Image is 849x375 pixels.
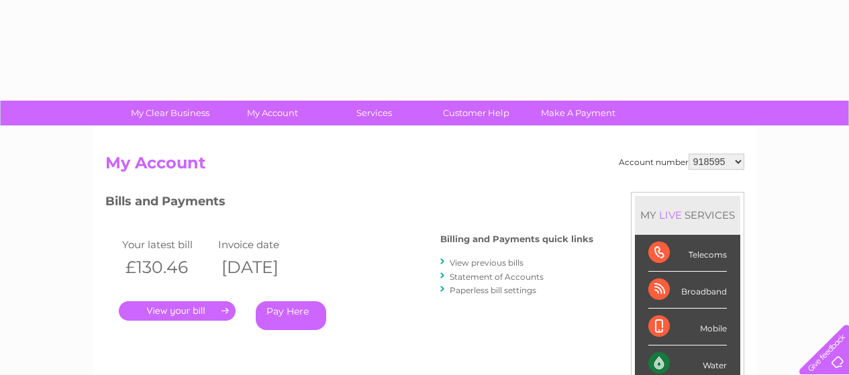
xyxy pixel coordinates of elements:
a: Services [319,101,430,125]
div: Account number [619,154,744,170]
a: Customer Help [421,101,532,125]
h4: Billing and Payments quick links [440,234,593,244]
th: [DATE] [215,254,311,281]
div: MY SERVICES [635,196,740,234]
a: . [119,301,236,321]
a: Statement of Accounts [450,272,544,282]
h2: My Account [105,154,744,179]
td: Invoice date [215,235,311,254]
td: Your latest bill [119,235,215,254]
a: My Clear Business [115,101,226,125]
th: £130.46 [119,254,215,281]
a: Paperless bill settings [450,285,536,295]
a: My Account [217,101,328,125]
h3: Bills and Payments [105,192,593,215]
div: LIVE [656,209,685,221]
a: Pay Here [256,301,326,330]
div: Mobile [648,309,727,345]
div: Telecoms [648,235,727,272]
a: Make A Payment [523,101,634,125]
div: Broadband [648,272,727,309]
a: View previous bills [450,258,523,268]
